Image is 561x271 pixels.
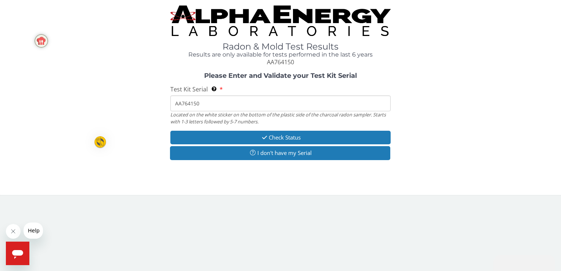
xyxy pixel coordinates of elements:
[170,51,390,58] h4: Results are only available for tests performed in the last 6 years
[170,42,390,51] h1: Radon & Mold Test Results
[204,72,357,80] strong: Please Enter and Validate your Test Kit Serial
[170,111,390,125] div: Located on the white sticker on the bottom of the plastic side of the charcoal radon sampler. Sta...
[170,146,390,160] button: I don't have my Serial
[170,6,390,36] img: TightCrop.jpg
[267,58,294,66] span: AA764150
[170,85,208,93] span: Test Kit Serial
[6,242,29,265] iframe: Button to launch messaging window
[170,131,390,144] button: Check Status
[6,224,21,239] iframe: Close message
[23,223,43,239] iframe: Message from company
